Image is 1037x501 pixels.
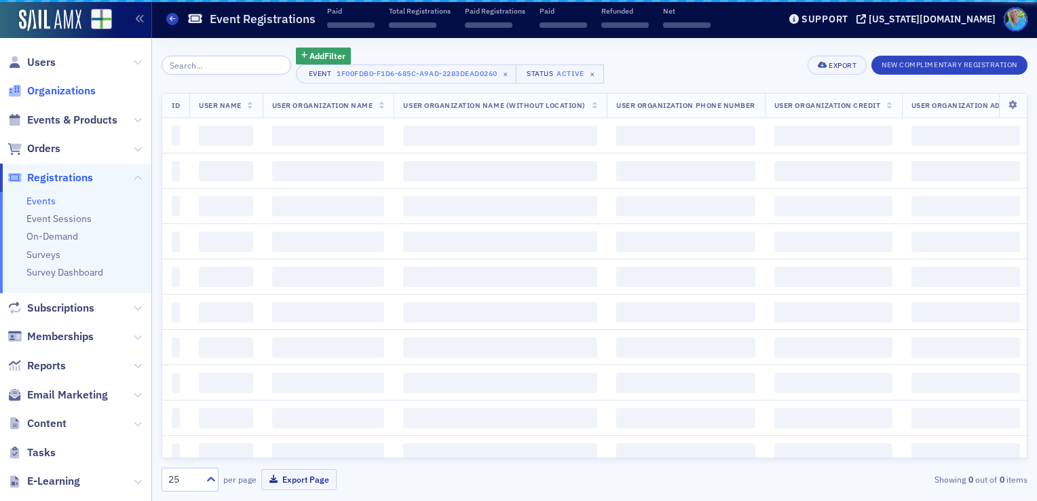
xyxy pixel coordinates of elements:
a: On-Demand [26,230,78,242]
span: ‌ [465,22,512,28]
span: ‌ [911,302,1021,322]
span: ‌ [172,267,180,287]
a: New Complimentary Registration [871,58,1027,70]
span: ‌ [172,231,180,252]
span: User Name [199,100,242,110]
span: ‌ [616,408,755,428]
span: ‌ [199,231,253,252]
a: Organizations [7,83,96,98]
span: Email Marketing [27,388,108,403]
a: Content [7,416,67,431]
span: ‌ [911,443,1021,464]
div: Export [829,62,856,69]
p: Paid Registrations [465,6,525,16]
span: ‌ [774,443,892,464]
span: ‌ [403,302,597,322]
span: ‌ [616,267,755,287]
p: Paid [327,6,375,16]
a: Users [7,55,56,70]
span: ‌ [403,267,597,287]
div: 25 [168,472,198,487]
span: ‌ [272,267,385,287]
span: Memberships [27,329,94,344]
span: Organizations [27,83,96,98]
span: ‌ [540,22,587,28]
p: Refunded [601,6,649,16]
a: Memberships [7,329,94,344]
span: ‌ [272,161,385,181]
span: ‌ [199,196,253,217]
span: ‌ [616,161,755,181]
span: ‌ [403,231,597,252]
span: ‌ [272,408,385,428]
span: User Organization Name (Without Location) [403,100,586,110]
div: Status [526,69,554,78]
span: ‌ [172,373,180,393]
button: Export Page [261,469,337,490]
span: ‌ [403,408,597,428]
span: ‌ [403,161,597,181]
span: Add Filter [309,50,345,62]
img: SailAMX [91,9,112,30]
a: Surveys [26,248,60,261]
span: ‌ [403,126,597,146]
span: ‌ [172,302,180,322]
div: 1f00fdb0-f1d6-685c-a9ad-2283dead0260 [337,67,497,80]
input: Search… [162,56,291,75]
span: Profile [1004,7,1027,31]
span: ‌ [774,231,892,252]
span: × [499,68,512,80]
span: ‌ [199,443,253,464]
div: Event [306,69,335,78]
a: Survey Dashboard [26,266,103,278]
a: Subscriptions [7,301,94,316]
span: ‌ [911,408,1021,428]
span: ‌ [601,22,649,28]
span: Registrations [27,170,93,185]
span: ‌ [616,196,755,217]
a: Registrations [7,170,93,185]
strong: 0 [997,473,1006,485]
span: ‌ [199,267,253,287]
div: Support [802,13,848,25]
span: ‌ [199,161,253,181]
span: ‌ [272,196,385,217]
span: ‌ [911,196,1021,217]
span: ‌ [911,267,1021,287]
span: ‌ [774,161,892,181]
a: Tasks [7,445,56,460]
span: ‌ [663,22,711,28]
span: Users [27,55,56,70]
a: View Homepage [81,9,112,32]
span: ‌ [172,196,180,217]
a: Orders [7,141,60,156]
span: ‌ [272,231,385,252]
span: ‌ [403,196,597,217]
p: Net [663,6,711,16]
span: ‌ [403,373,597,393]
span: ID [172,100,180,110]
img: SailAMX [19,10,81,31]
span: ‌ [199,408,253,428]
span: ‌ [774,267,892,287]
span: ‌ [172,161,180,181]
a: E-Learning [7,474,80,489]
span: ‌ [172,443,180,464]
span: ‌ [272,373,385,393]
span: ‌ [403,337,597,358]
span: ‌ [172,408,180,428]
span: ‌ [403,443,597,464]
span: ‌ [774,337,892,358]
span: ‌ [616,373,755,393]
button: Event1f00fdb0-f1d6-685c-a9ad-2283dead0260× [296,64,517,83]
button: AddFilter [296,48,352,64]
span: ‌ [616,231,755,252]
a: Reports [7,358,66,373]
span: ‌ [911,231,1021,252]
span: Reports [27,358,66,373]
span: ‌ [272,337,385,358]
span: ‌ [272,302,385,322]
span: ‌ [616,337,755,358]
span: Content [27,416,67,431]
